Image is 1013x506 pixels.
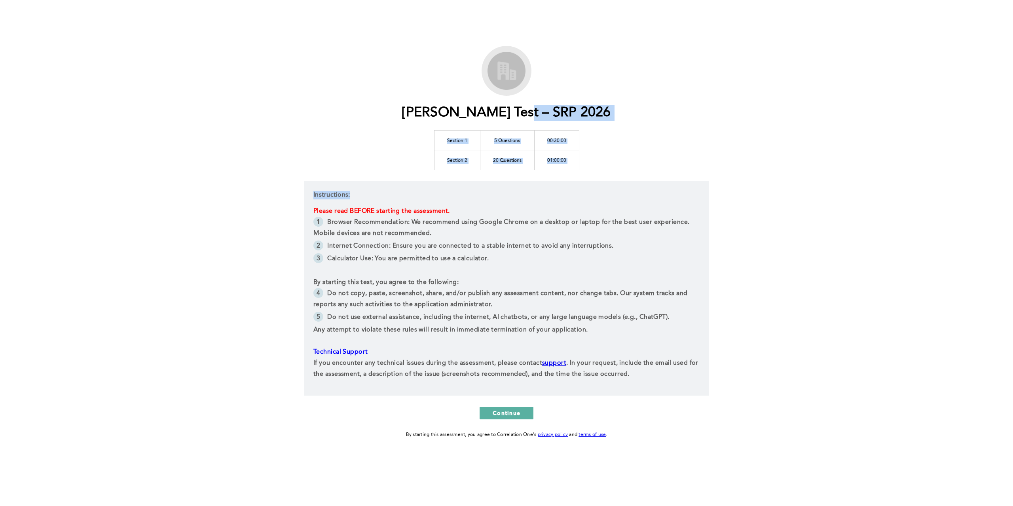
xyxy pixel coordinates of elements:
[534,150,579,170] td: 01:00:00
[480,150,534,170] td: 20 Questions
[313,290,689,308] span: Do not copy, paste, screenshot, share, and/or publish any assessment content, nor change tabs. Ou...
[406,430,607,439] div: By starting this assessment, you agree to Correlation One's and .
[534,130,579,150] td: 00:30:00
[327,256,489,262] span: Calculator Use: You are permitted to use a calculator.
[313,360,700,377] span: . In your request, include the email used for the assessment, a description of the issue (screens...
[542,360,566,366] a: support
[480,130,534,150] td: 5 Questions
[493,409,520,417] span: Continue
[434,150,480,170] td: Section 2
[579,432,606,437] a: terms of use
[313,208,450,214] span: Please read BEFORE starting the assessment.
[480,407,533,419] button: Continue
[485,49,528,93] img: G-Research
[327,243,613,249] span: Internet Connection: Ensure you are connected to a stable internet to avoid any interruptions.
[304,181,709,396] div: Instructions:
[327,314,669,320] span: Do not use external assistance, including the internet, AI chatbots, or any large language models...
[538,432,568,437] a: privacy policy
[313,327,588,333] span: Any attempt to violate these rules will result in immediate termination of your application.
[313,219,691,237] span: Browser Recommendation: We recommend using Google Chrome on a desktop or laptop for the best user...
[313,360,542,366] span: If you encounter any technical issues during the assessment, please contact
[313,279,459,286] span: By starting this test, you agree to the following:
[434,130,480,150] td: Section 1
[313,349,368,355] span: Technical Support
[402,105,611,121] h1: [PERSON_NAME] Test – SRP 2026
